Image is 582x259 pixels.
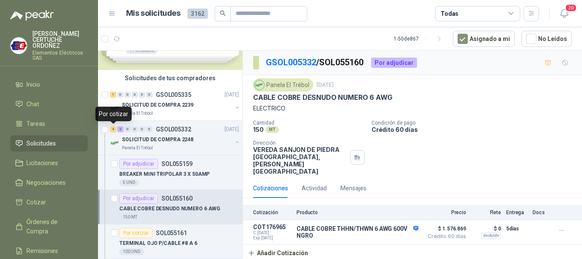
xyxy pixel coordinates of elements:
[110,103,120,113] img: Company Logo
[394,32,446,46] div: 1 - 50 de 867
[10,10,54,20] img: Logo peakr
[453,31,515,47] button: Asignado a mi
[139,92,145,98] div: 0
[253,236,291,241] span: Exp: [DATE]
[471,210,501,215] p: Flete
[297,225,418,239] p: CABLE COBRE THHN/THWN 6 AWG 600V NGRO
[317,81,334,89] p: [DATE]
[297,210,418,215] p: Producto
[98,190,242,224] a: Por adjudicarSOL055160CABLE COBRE DESNUDO NUMERO 6 AWG150 MT
[253,120,365,126] p: Cantidad
[220,10,226,16] span: search
[556,6,572,21] button: 20
[10,96,88,112] a: Chat
[26,178,66,187] span: Negociaciones
[253,93,392,102] p: CABLE COBRE DESNUDO NUMERO 6 AWG
[225,125,239,134] p: [DATE]
[372,126,579,133] p: Crédito 60 días
[124,126,131,132] div: 0
[161,161,193,167] p: SOL055159
[10,155,88,171] a: Licitaciones
[424,210,466,215] p: Precio
[98,155,242,190] a: Por adjudicarSOL055159BREAKER MINI TRIPOLAR 3 X 50AMP5 UND
[10,116,88,132] a: Tareas
[26,99,39,109] span: Chat
[32,50,88,61] p: Elementos Eléctricos SAS
[340,183,366,193] div: Mensajes
[10,194,88,210] a: Cotizar
[266,56,364,69] p: / SOL055160
[253,140,347,146] p: Dirección
[471,224,501,234] p: $ 0
[119,170,210,178] p: BREAKER MINI TRIPOLAR 3 X 50AMP
[253,210,291,215] p: Cotización
[372,120,579,126] p: Condición de pago
[119,239,197,247] p: TERMINAL OJO P/CABLE #8 A 6
[146,92,153,98] div: 0
[253,183,288,193] div: Cotizaciones
[26,198,46,207] span: Cotizar
[110,124,241,151] a: 4 2 0 0 0 0 GSOL005332[DATE] Company LogoSOLICITUD DE COMPRA 2248Panela El Trébol
[161,195,193,201] p: SOL055160
[506,224,527,234] p: 5 días
[117,92,124,98] div: 0
[521,31,572,47] button: No Leídos
[424,224,466,234] span: $ 1.576.869
[26,139,56,148] span: Solicitudes
[11,38,27,54] img: Company Logo
[98,70,242,86] div: Solicitudes de tus compradores
[302,183,327,193] div: Actividad
[371,58,417,68] div: Por adjudicar
[26,246,58,256] span: Remisiones
[26,217,80,236] span: Órdenes de Compra
[119,205,220,213] p: CABLE COBRE DESNUDO NUMERO 6 AWG
[124,92,131,98] div: 0
[110,92,116,98] div: 1
[26,158,58,168] span: Licitaciones
[533,210,550,215] p: Docs
[506,210,527,215] p: Entrega
[117,126,124,132] div: 2
[156,126,191,132] p: GSOL005332
[122,101,193,109] p: SOLICITUD DE COMPRA 2239
[481,232,501,239] div: Incluido
[10,175,88,191] a: Negociaciones
[253,224,291,230] p: COT176965
[26,80,40,89] span: Inicio
[119,228,153,238] div: Por cotizar
[10,214,88,239] a: Órdenes de Compra
[119,214,141,221] div: 150 MT
[156,230,187,236] p: SOL055161
[10,243,88,259] a: Remisiones
[225,91,239,99] p: [DATE]
[265,126,279,133] div: MT
[424,234,466,239] span: Crédito 60 días
[122,145,153,151] p: Panela El Trébol
[122,110,153,117] p: Panela El Trébol
[156,92,191,98] p: GSOL005335
[146,126,153,132] div: 0
[119,193,158,204] div: Por adjudicar
[253,230,291,236] span: C: [DATE]
[253,126,264,133] p: 150
[132,92,138,98] div: 0
[255,80,264,90] img: Company Logo
[139,126,145,132] div: 0
[122,136,193,144] p: SOLICITUD DE COMPRA 2248
[187,9,208,19] span: 3162
[253,146,347,175] p: VEREDA SANJON DE PIEDRA [GEOGRAPHIC_DATA] , [PERSON_NAME][GEOGRAPHIC_DATA]
[110,126,116,132] div: 4
[110,138,120,148] img: Company Logo
[10,135,88,151] a: Solicitudes
[253,79,313,91] div: Panela El Trébol
[119,179,139,186] div: 5 UND
[253,104,572,113] p: ELECTRICO
[110,90,241,117] a: 1 0 0 0 0 0 GSOL005335[DATE] Company LogoSOLICITUD DE COMPRA 2239Panela El Trébol
[119,159,158,169] div: Por adjudicar
[32,31,88,49] p: [PERSON_NAME] CERTUCHE ORDOÑEZ
[266,57,316,67] a: GSOL005332
[10,76,88,93] a: Inicio
[441,9,458,18] div: Todas
[132,126,138,132] div: 0
[98,224,242,259] a: Por cotizarSOL055161TERMINAL OJO P/CABLE #8 A 6100 UND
